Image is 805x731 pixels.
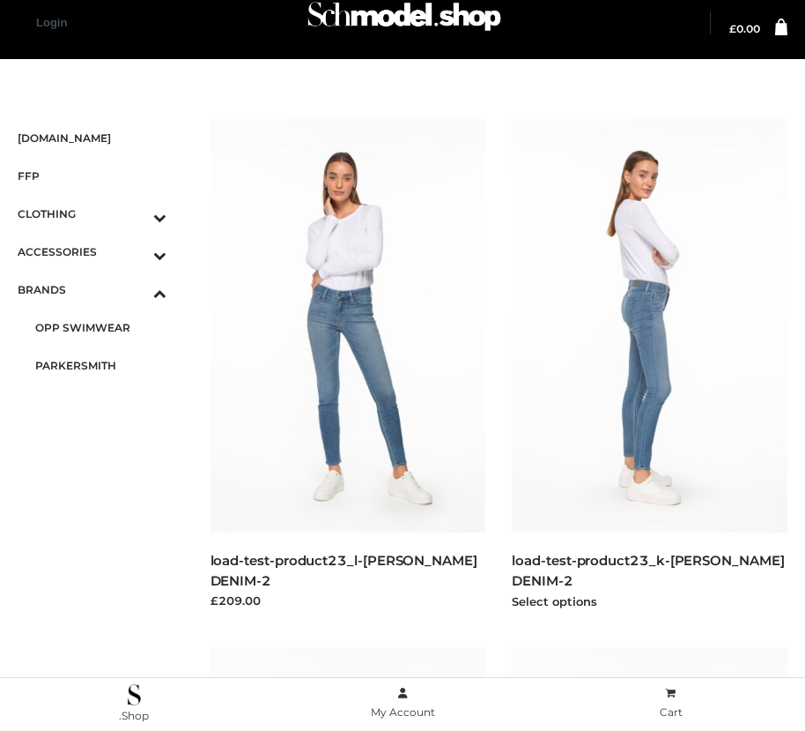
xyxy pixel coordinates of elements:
[18,204,166,224] span: CLOTHING
[18,280,166,300] span: BRANDS
[18,166,166,186] span: FFP
[18,233,166,271] a: ACCESSORIESToggle Submenu
[512,594,597,608] a: Select options
[729,22,736,35] span: £
[35,355,166,376] span: PARKERSMITH
[210,592,486,609] div: £209.00
[105,271,166,309] button: Toggle Submenu
[536,683,805,723] a: Cart
[18,128,166,148] span: [DOMAIN_NAME]
[36,16,67,29] a: Login
[660,705,683,719] span: Cart
[18,119,166,157] a: [DOMAIN_NAME]
[512,552,784,589] a: load-test-product23_k-[PERSON_NAME] DENIM-2
[269,683,537,723] a: My Account
[18,157,166,195] a: FFP
[18,195,166,233] a: CLOTHINGToggle Submenu
[35,309,166,347] a: OPP SWIMWEAR
[35,317,166,338] span: OPP SWIMWEAR
[119,709,149,722] span: .Shop
[105,233,166,271] button: Toggle Submenu
[18,271,166,309] a: BRANDSToggle Submenu
[128,684,141,705] img: .Shop
[210,552,477,589] a: load-test-product23_l-[PERSON_NAME] DENIM-2
[105,195,166,233] button: Toggle Submenu
[18,242,166,262] span: ACCESSORIES
[729,22,760,35] bdi: 0.00
[729,24,760,34] a: £0.00
[35,347,166,384] a: PARKERSMITH
[371,705,435,719] span: My Account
